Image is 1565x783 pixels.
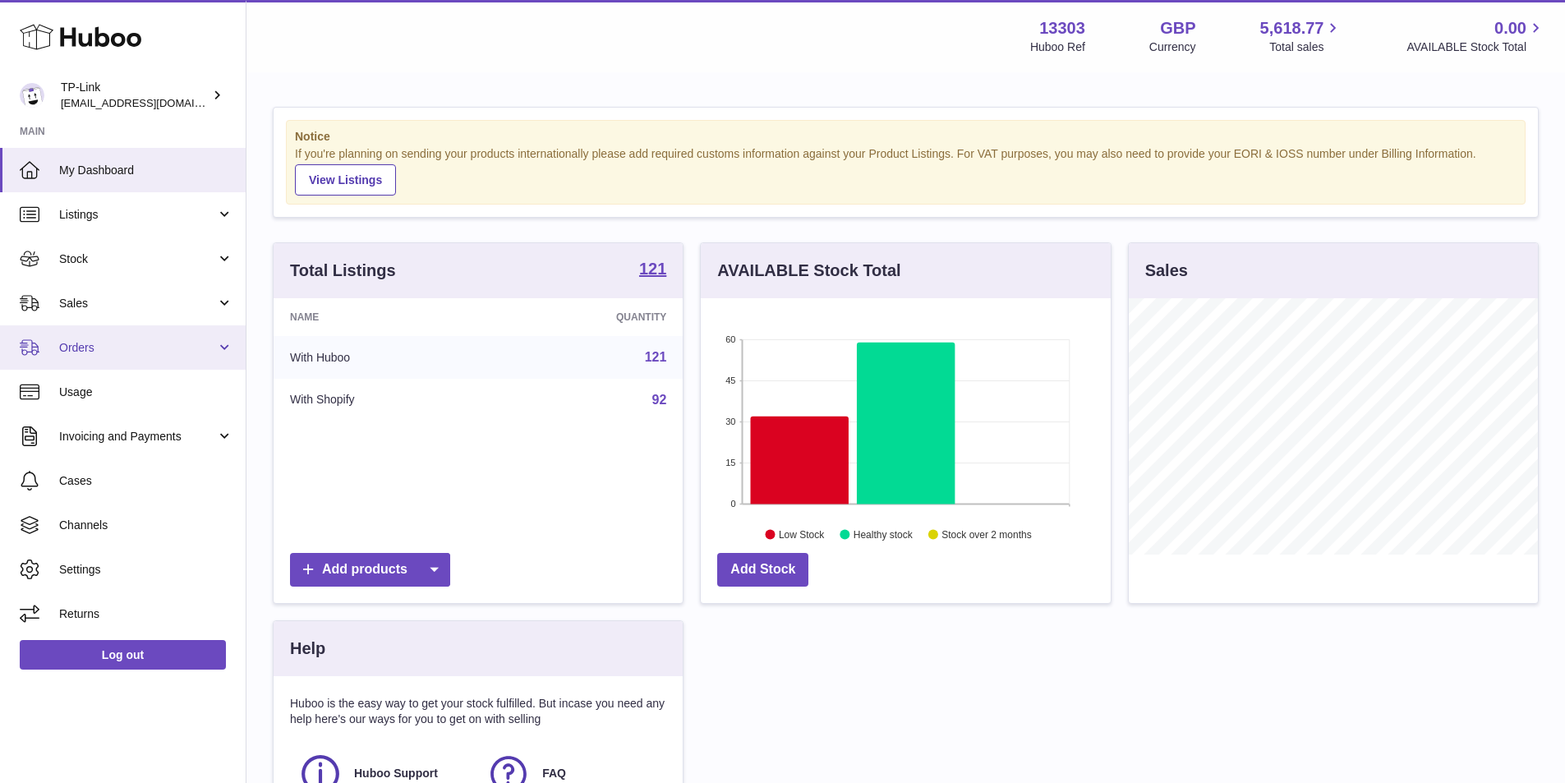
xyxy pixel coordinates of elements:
[1149,39,1196,55] div: Currency
[290,696,666,727] p: Huboo is the easy way to get your stock fulfilled. But incase you need any help here's our ways f...
[59,296,216,311] span: Sales
[290,260,396,282] h3: Total Listings
[1406,17,1545,55] a: 0.00 AVAILABLE Stock Total
[59,340,216,356] span: Orders
[726,458,736,467] text: 15
[542,766,566,781] span: FAQ
[290,638,325,660] h3: Help
[20,83,44,108] img: gaby.chen@tp-link.com
[59,562,233,578] span: Settings
[726,417,736,426] text: 30
[354,766,438,781] span: Huboo Support
[59,385,233,400] span: Usage
[1494,17,1526,39] span: 0.00
[61,96,242,109] span: [EMAIL_ADDRESS][DOMAIN_NAME]
[59,251,216,267] span: Stock
[645,350,667,364] a: 121
[639,260,666,277] strong: 121
[274,379,495,421] td: With Shopify
[779,528,825,540] text: Low Stock
[295,164,396,196] a: View Listings
[20,640,226,670] a: Log out
[942,528,1032,540] text: Stock over 2 months
[854,528,914,540] text: Healthy stock
[59,606,233,622] span: Returns
[1030,39,1085,55] div: Huboo Ref
[274,298,495,336] th: Name
[295,129,1517,145] strong: Notice
[1260,17,1324,39] span: 5,618.77
[1406,39,1545,55] span: AVAILABLE Stock Total
[652,393,667,407] a: 92
[726,334,736,344] text: 60
[290,553,450,587] a: Add products
[1269,39,1342,55] span: Total sales
[1260,17,1343,55] a: 5,618.77 Total sales
[274,336,495,379] td: With Huboo
[495,298,684,336] th: Quantity
[59,429,216,444] span: Invoicing and Payments
[59,163,233,178] span: My Dashboard
[295,146,1517,196] div: If you're planning on sending your products internationally please add required customs informati...
[59,518,233,533] span: Channels
[726,375,736,385] text: 45
[1145,260,1188,282] h3: Sales
[59,473,233,489] span: Cases
[717,260,900,282] h3: AVAILABLE Stock Total
[731,499,736,509] text: 0
[59,207,216,223] span: Listings
[1160,17,1195,39] strong: GBP
[61,80,209,111] div: TP-Link
[1039,17,1085,39] strong: 13303
[717,553,808,587] a: Add Stock
[639,260,666,280] a: 121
